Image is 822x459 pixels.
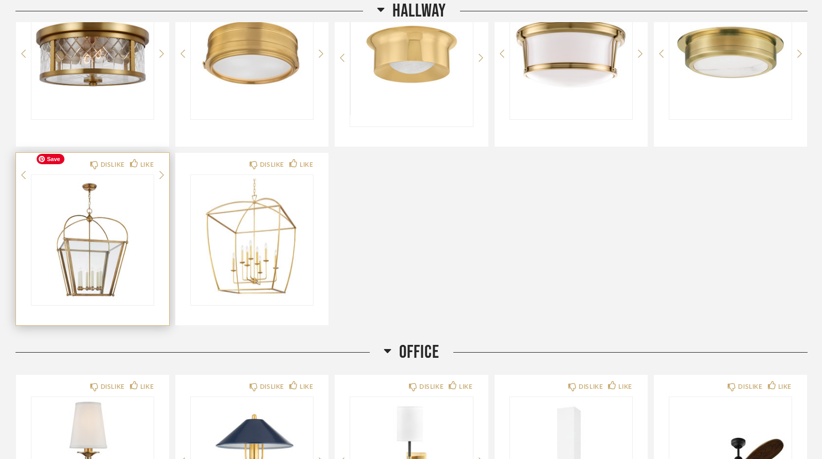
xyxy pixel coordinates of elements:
[37,154,64,164] span: Save
[101,382,125,392] div: DISLIKE
[738,382,762,392] div: DISLIKE
[300,382,313,392] div: LIKE
[419,382,443,392] div: DISLIKE
[618,382,632,392] div: LIKE
[260,382,284,392] div: DISLIKE
[459,382,472,392] div: LIKE
[399,341,439,363] span: Office
[300,160,313,170] div: LIKE
[191,175,313,304] img: undefined
[778,382,792,392] div: LIKE
[140,382,154,392] div: LIKE
[101,160,125,170] div: DISLIKE
[579,382,603,392] div: DISLIKE
[260,160,284,170] div: DISLIKE
[140,160,154,170] div: LIKE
